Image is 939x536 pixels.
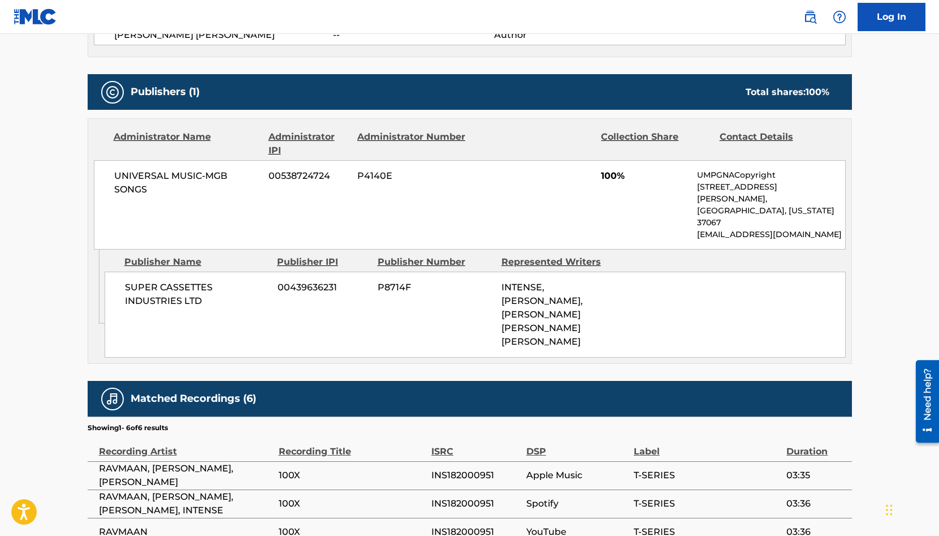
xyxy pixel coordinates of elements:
span: 03:35 [786,469,846,482]
div: Label [634,433,781,458]
span: 03:36 [786,497,846,511]
div: Publisher Number [378,255,493,269]
p: UMPGNACopyright [697,169,845,181]
a: Public Search [799,6,821,28]
div: Administrator Name [114,130,260,157]
span: T-SERIES [634,497,781,511]
div: Represented Writers [501,255,617,269]
img: MLC Logo [14,8,57,25]
div: ISRC [431,433,521,458]
img: help [833,10,846,24]
img: search [803,10,817,24]
span: Apple Music [526,469,628,482]
div: Help [828,6,851,28]
div: Recording Artist [99,433,273,458]
span: 100X [279,497,426,511]
div: Contact Details [720,130,829,157]
h5: Matched Recordings (6) [131,392,256,405]
div: Publisher IPI [277,255,369,269]
span: INS182000951 [431,469,521,482]
span: Spotify [526,497,628,511]
a: Log In [858,3,925,31]
div: Collection Share [601,130,711,157]
span: 00538724724 [269,169,349,183]
span: -- [333,28,494,42]
span: INS182000951 [431,497,521,511]
span: RAVMAAN, [PERSON_NAME], [PERSON_NAME], INTENSE [99,490,273,517]
div: Administrator Number [357,130,467,157]
span: UNIVERSAL MUSIC-MGB SONGS [114,169,261,196]
div: Recording Title [279,433,426,458]
div: Duration [786,433,846,458]
div: Total shares: [746,85,829,99]
span: 100 % [806,87,829,97]
iframe: Chat Widget [882,482,939,536]
span: P4140E [357,169,467,183]
p: [STREET_ADDRESS][PERSON_NAME], [697,181,845,205]
span: 00439636231 [278,281,369,294]
div: Drag [886,493,893,527]
p: [GEOGRAPHIC_DATA], [US_STATE] 37067 [697,205,845,229]
span: SUPER CASSETTES INDUSTRIES LTD [125,281,269,308]
span: 100% [601,169,689,183]
span: RAVMAAN, [PERSON_NAME], [PERSON_NAME] [99,462,273,489]
img: Publishers [106,85,119,99]
span: INTENSE, [PERSON_NAME], [PERSON_NAME] [PERSON_NAME] [PERSON_NAME] [501,282,583,347]
span: Author [494,28,641,42]
div: DSP [526,433,628,458]
h5: Publishers (1) [131,85,200,98]
p: Showing 1 - 6 of 6 results [88,423,168,433]
div: Publisher Name [124,255,269,269]
span: P8714F [378,281,493,294]
img: Matched Recordings [106,392,119,406]
span: [PERSON_NAME] [PERSON_NAME] [114,28,334,42]
span: T-SERIES [634,469,781,482]
iframe: Resource Center [907,355,939,447]
p: [EMAIL_ADDRESS][DOMAIN_NAME] [697,229,845,241]
div: Administrator IPI [269,130,349,157]
span: 100X [279,469,426,482]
